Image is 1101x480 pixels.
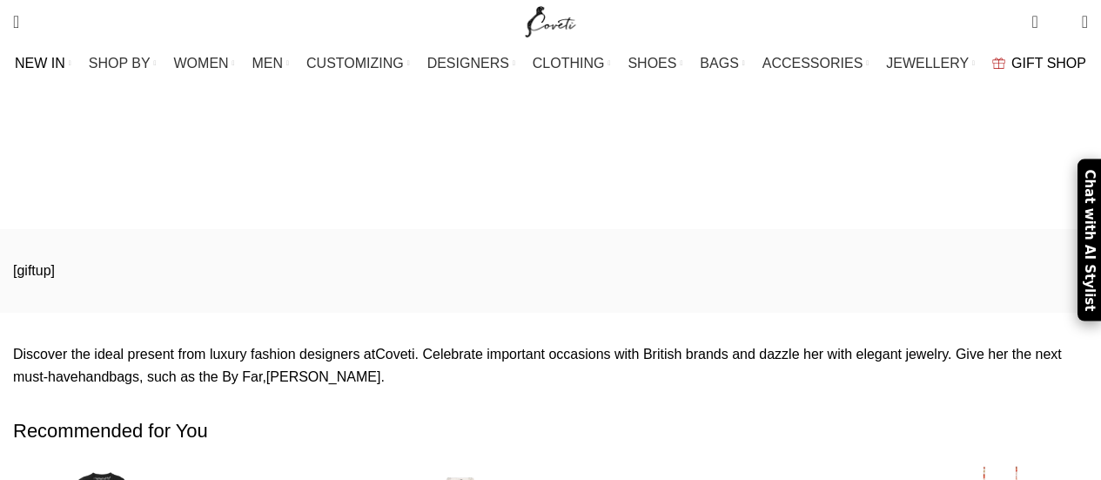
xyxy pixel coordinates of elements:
span: CUSTOMIZING [306,55,404,71]
span: SHOP BY [89,55,151,71]
a: SHOP BY [89,46,157,81]
span: 0 [1055,17,1068,30]
span: WOMEN [174,55,229,71]
a: WOMEN [174,46,235,81]
a: Site logo [521,13,580,28]
a: Search [4,4,28,39]
a: handbags [78,369,139,384]
a: BAGS [700,46,744,81]
p: [giftup] [13,260,1088,282]
a: SHOES [628,46,682,81]
span: Recommended for You [13,418,208,445]
a: CLOTHING [533,46,611,81]
span: JEWELLERY [886,55,969,71]
a: ACCESSORIES [762,46,869,81]
div: My Wishlist [1051,4,1069,39]
a: Coveti [375,347,414,362]
img: GiftBag [992,57,1005,69]
p: Discover the ideal present from luxury fashion designers at . Celebrate important occasions with ... [13,343,1088,388]
span: SHOES [628,55,676,71]
span: CLOTHING [533,55,605,71]
span: DESIGNERS [427,55,509,71]
a: [PERSON_NAME]. [266,369,385,384]
h1: Gift Shop [471,100,630,146]
div: Main navigation [4,46,1097,81]
span: NEW IN [15,55,65,71]
a: DESIGNERS [427,46,515,81]
span: BAGS [700,55,738,71]
span: 0 [1033,9,1046,22]
span: ACCESSORIES [762,55,863,71]
a: GIFT SHOP [992,46,1086,81]
a: 0 [1023,4,1046,39]
span: Gift Shop [547,159,609,173]
span: GIFT SHOP [1011,55,1086,71]
a: CUSTOMIZING [306,46,410,81]
a: JEWELLERY [886,46,975,81]
a: MEN [252,46,289,81]
a: NEW IN [15,46,71,81]
a: Home [492,159,529,173]
span: MEN [252,55,284,71]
